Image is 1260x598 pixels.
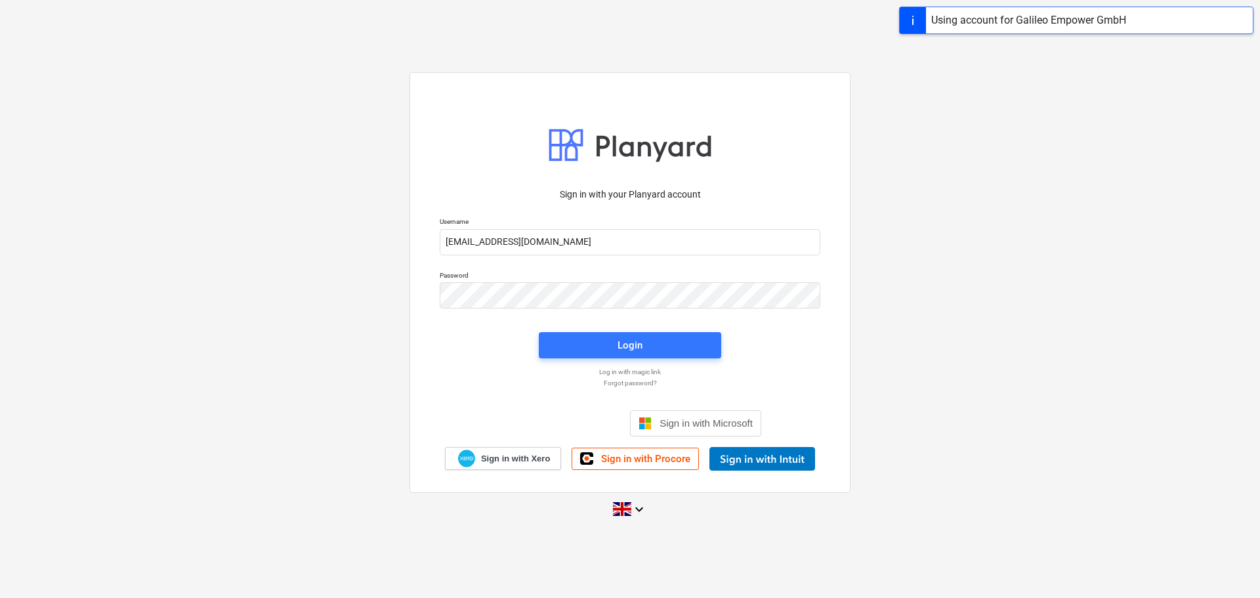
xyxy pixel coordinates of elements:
[433,368,827,376] a: Log in with magic link
[660,417,753,429] span: Sign in with Microsoft
[931,12,1126,28] div: Using account for Galileo Empower GmbH
[539,332,721,358] button: Login
[572,448,699,470] a: Sign in with Procore
[440,229,820,255] input: Username
[440,217,820,228] p: Username
[631,502,647,517] i: keyboard_arrow_down
[601,453,690,465] span: Sign in with Procore
[492,409,626,438] iframe: Sign in with Google Button
[639,417,652,430] img: Microsoft logo
[440,271,820,282] p: Password
[458,450,475,467] img: Xero logo
[445,447,562,470] a: Sign in with Xero
[440,188,820,202] p: Sign in with your Planyard account
[481,453,550,465] span: Sign in with Xero
[433,379,827,387] a: Forgot password?
[618,337,642,354] div: Login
